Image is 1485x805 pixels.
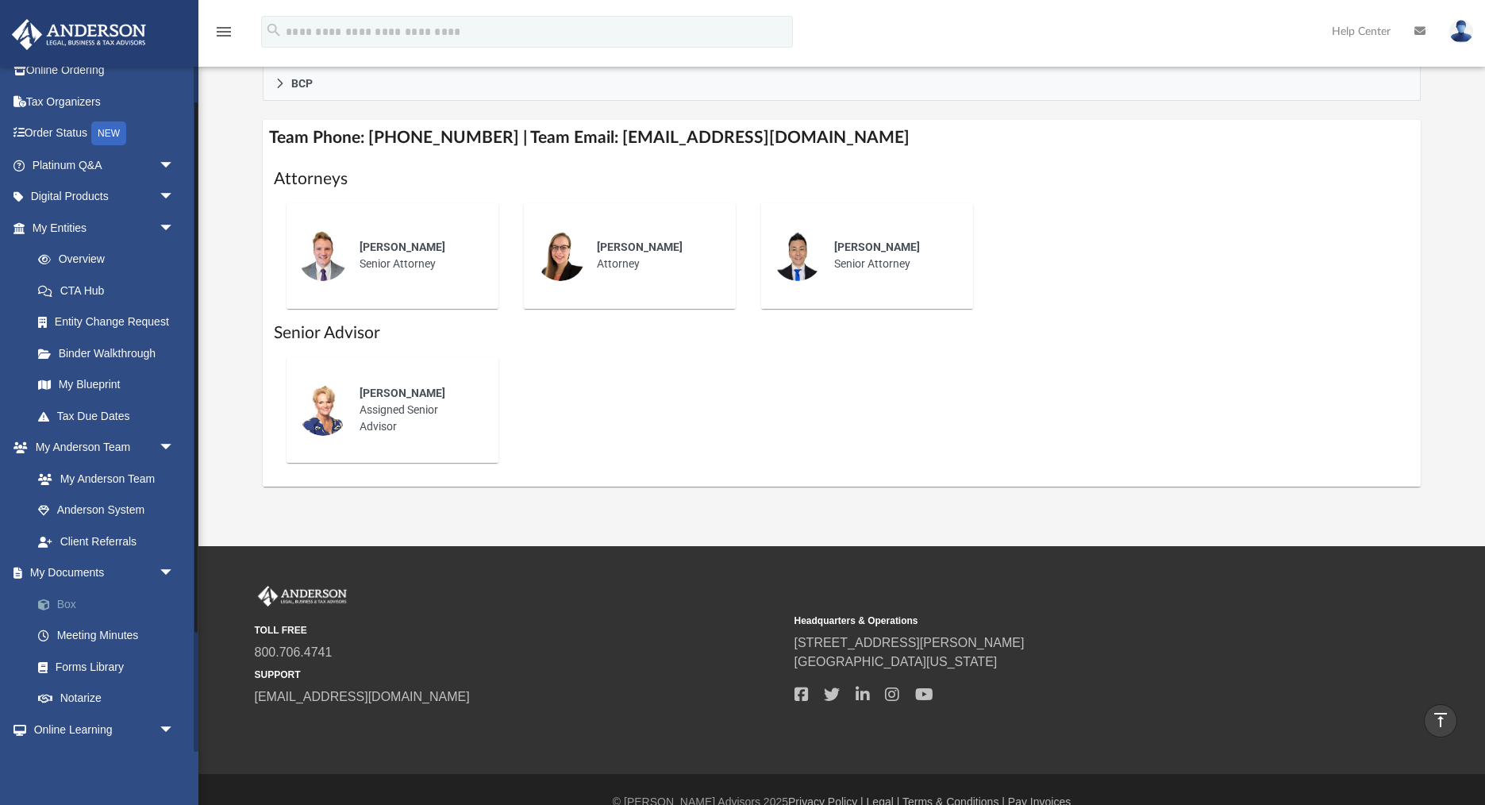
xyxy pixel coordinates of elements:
div: Attorney [586,228,725,283]
span: [PERSON_NAME] [834,241,920,253]
a: My Anderson Teamarrow_drop_down [11,432,190,464]
a: Notarize [22,683,198,714]
a: Courses [22,745,190,777]
div: NEW [91,121,126,145]
span: arrow_drop_down [159,149,190,182]
a: [STREET_ADDRESS][PERSON_NAME] [794,636,1025,649]
span: [PERSON_NAME] [597,241,683,253]
a: Platinum Q&Aarrow_drop_down [11,149,198,181]
small: Headquarters & Operations [794,614,1323,628]
span: arrow_drop_down [159,557,190,590]
span: arrow_drop_down [159,212,190,245]
a: My Entitiesarrow_drop_down [11,212,198,244]
a: Meeting Minutes [22,620,198,652]
h4: Team Phone: [PHONE_NUMBER] | Team Email: [EMAIL_ADDRESS][DOMAIN_NAME] [263,120,1421,156]
a: Overview [22,244,198,275]
a: vertical_align_top [1424,704,1457,738]
a: 800.706.4741 [255,645,333,659]
i: vertical_align_top [1431,711,1450,730]
div: Senior Attorney [348,228,487,283]
div: Assigned Senior Advisor [348,374,487,446]
a: My Anderson Team [22,463,183,495]
a: [GEOGRAPHIC_DATA][US_STATE] [794,655,998,668]
i: search [265,21,283,39]
a: Order StatusNEW [11,117,198,150]
span: arrow_drop_down [159,181,190,214]
a: Client Referrals [22,526,190,557]
a: Digital Productsarrow_drop_down [11,181,198,213]
a: Binder Walkthrough [22,337,198,369]
span: arrow_drop_down [159,432,190,464]
a: BCP [263,67,1421,101]
small: TOLL FREE [255,623,783,637]
a: Tax Due Dates [22,400,198,432]
a: Online Learningarrow_drop_down [11,714,190,745]
a: Online Ordering [11,55,198,87]
span: BCP [291,78,313,89]
img: User Pic [1449,20,1473,43]
a: CTA Hub [22,275,198,306]
img: thumbnail [772,230,823,281]
h1: Senior Advisor [274,322,1410,345]
img: thumbnail [298,230,348,281]
span: [PERSON_NAME] [360,241,445,253]
div: Senior Attorney [823,228,962,283]
h1: Attorneys [274,168,1410,191]
img: thumbnail [535,230,586,281]
a: Entity Change Request [22,306,198,338]
a: [EMAIL_ADDRESS][DOMAIN_NAME] [255,690,470,703]
img: Anderson Advisors Platinum Portal [7,19,151,50]
img: thumbnail [298,385,348,436]
span: arrow_drop_down [159,714,190,746]
i: menu [214,22,233,41]
a: Box [22,588,198,620]
a: menu [214,30,233,41]
a: Forms Library [22,651,190,683]
a: My Blueprint [22,369,190,401]
span: [PERSON_NAME] [360,387,445,399]
a: Tax Organizers [11,86,198,117]
a: Anderson System [22,495,190,526]
small: SUPPORT [255,668,783,682]
img: Anderson Advisors Platinum Portal [255,586,350,607]
a: My Documentsarrow_drop_down [11,557,198,589]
